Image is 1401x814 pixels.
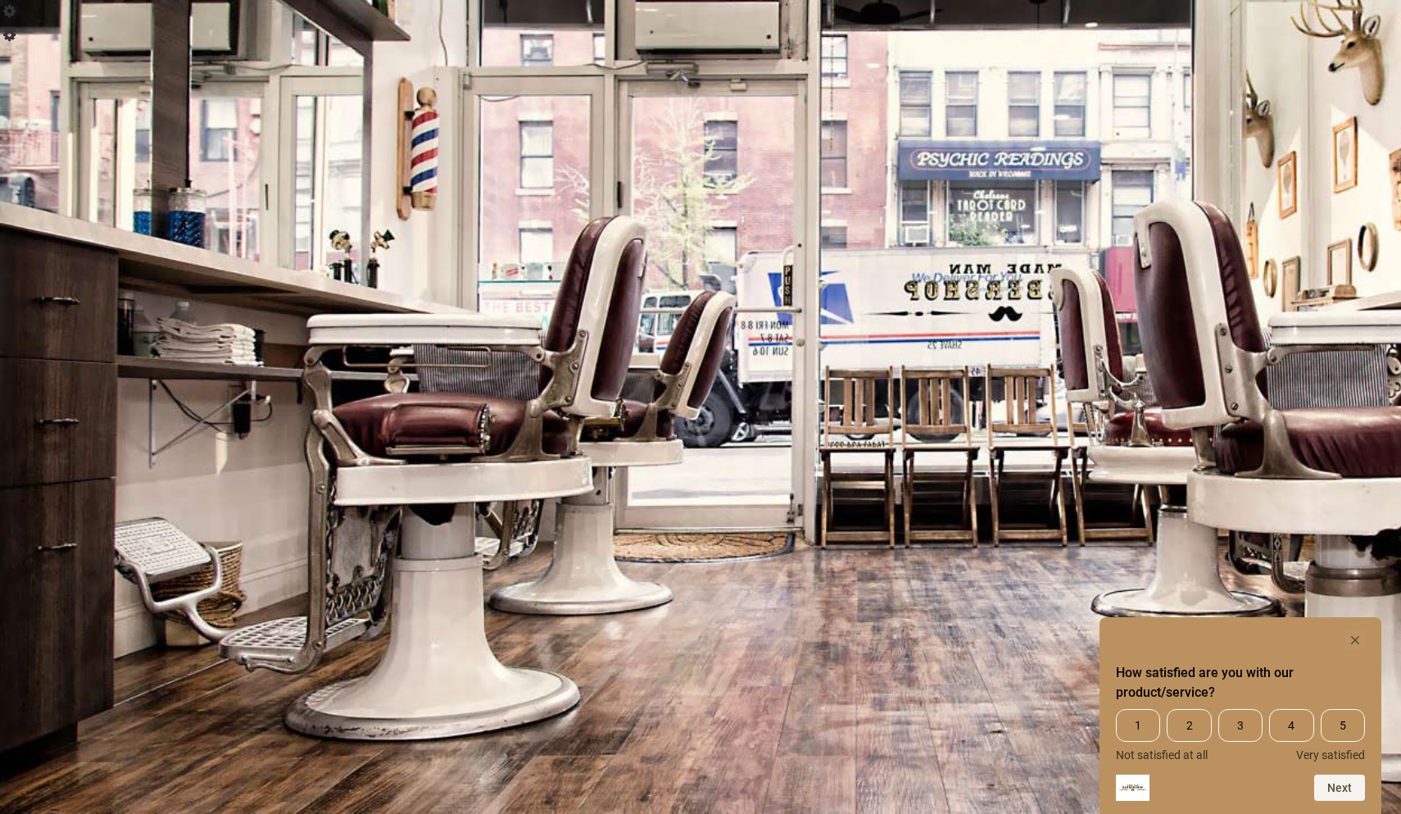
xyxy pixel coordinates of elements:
[1116,663,1365,703] h2: How satisfied are you with our product/service? Select an option from 1 to 5, with 1 being Not sa...
[1345,630,1365,650] button: Hide survey
[1218,709,1263,742] span: 3
[1116,630,1365,801] div: How satisfied are you with our product/service? Select an option from 1 to 5, with 1 being Not sa...
[1321,709,1365,742] span: 5
[1116,709,1160,742] span: 1
[1167,709,1211,742] span: 2
[1296,748,1365,762] span: Very satisfied
[1269,709,1313,742] span: 4
[1116,709,1365,762] div: How satisfied are you with our product/service? Select an option from 1 to 5, with 1 being Not sa...
[1314,775,1365,801] button: Next question
[1116,748,1208,762] span: Not satisfied at all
